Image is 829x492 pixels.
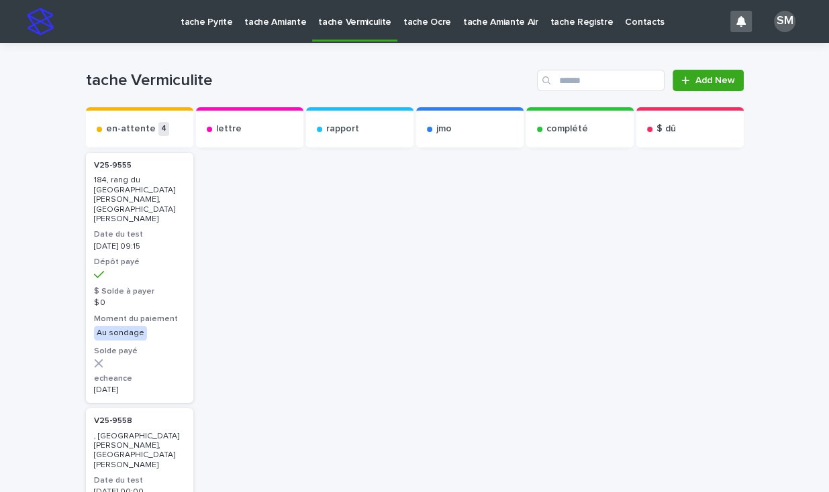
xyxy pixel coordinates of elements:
[656,123,676,135] p: $ dû
[106,123,156,135] p: en-attente
[436,123,452,135] p: jmo
[94,346,185,357] h3: Solde payé
[537,70,665,91] input: Search
[94,257,185,267] h3: Dépôt payé
[673,70,743,91] a: Add New
[94,416,132,426] p: V25-9558
[695,76,735,85] span: Add New
[158,122,169,136] p: 4
[27,8,54,35] img: stacker-logo-s-only.png
[94,229,185,240] h3: Date du test
[94,432,185,471] p: , [GEOGRAPHIC_DATA][PERSON_NAME], [GEOGRAPHIC_DATA][PERSON_NAME]
[774,11,795,32] div: SM
[94,286,185,297] h3: $ Solde à payer
[94,326,147,341] div: Au sondage
[94,373,185,384] h3: echeance
[86,153,193,403] a: V25-9555 184, rang du [GEOGRAPHIC_DATA][PERSON_NAME], [GEOGRAPHIC_DATA][PERSON_NAME]Date du test[...
[326,123,359,135] p: rapport
[94,242,185,251] p: [DATE] 09:15
[94,176,185,224] p: 184, rang du [GEOGRAPHIC_DATA][PERSON_NAME], [GEOGRAPHIC_DATA][PERSON_NAME]
[94,475,185,486] h3: Date du test
[86,71,532,90] h1: tache Vermiculite
[546,123,588,135] p: complété
[94,161,132,170] p: V25-9555
[216,123,242,135] p: lettre
[94,314,185,324] h3: Moment du paiement
[94,298,185,308] p: $ 0
[94,385,185,395] p: [DATE]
